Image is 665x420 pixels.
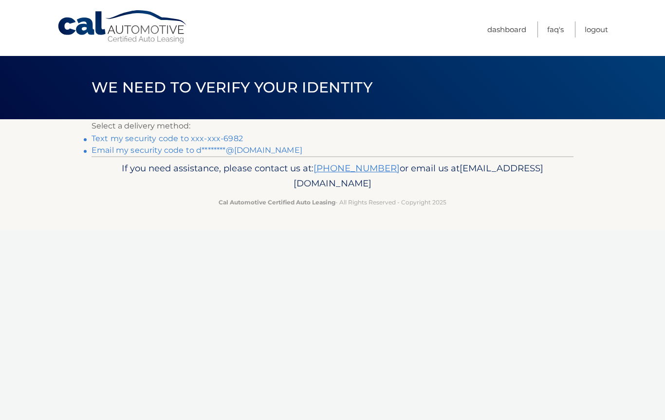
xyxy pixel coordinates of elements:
[92,119,573,133] p: Select a delivery method:
[585,21,608,37] a: Logout
[219,199,335,206] strong: Cal Automotive Certified Auto Leasing
[92,78,372,96] span: We need to verify your identity
[92,134,243,143] a: Text my security code to xxx-xxx-6982
[547,21,564,37] a: FAQ's
[314,163,400,174] a: [PHONE_NUMBER]
[92,146,302,155] a: Email my security code to d********@[DOMAIN_NAME]
[98,197,567,207] p: - All Rights Reserved - Copyright 2025
[57,10,188,44] a: Cal Automotive
[98,161,567,192] p: If you need assistance, please contact us at: or email us at
[487,21,526,37] a: Dashboard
